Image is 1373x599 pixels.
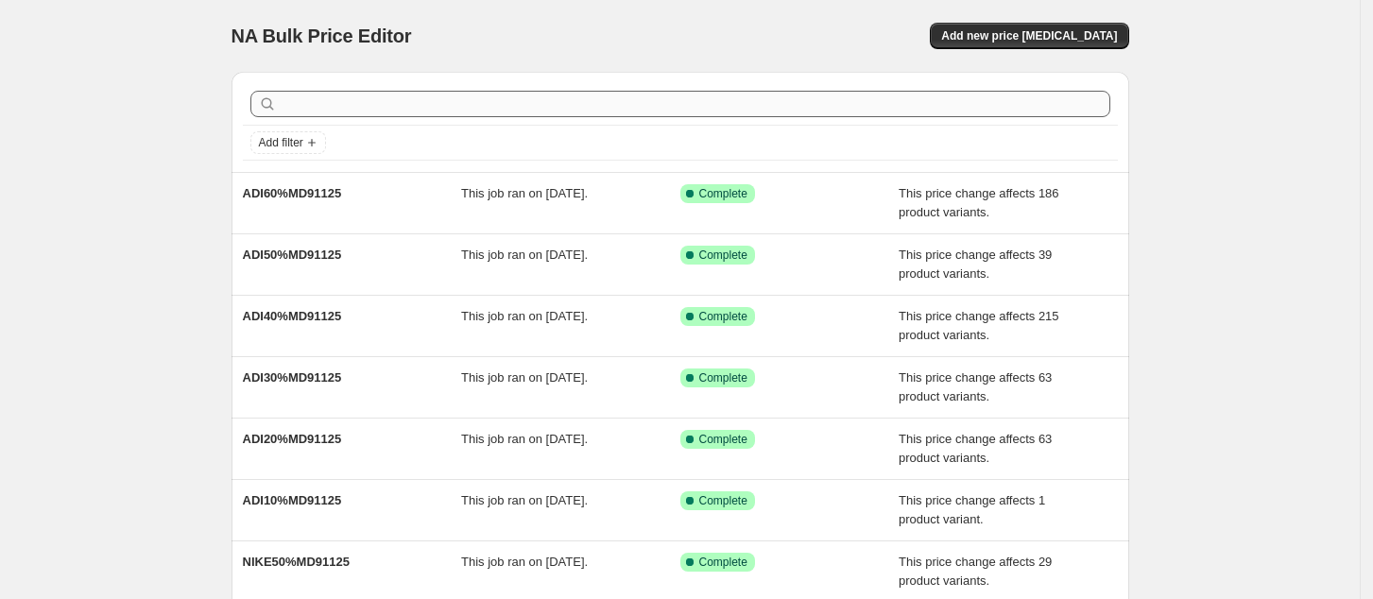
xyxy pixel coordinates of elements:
span: Complete [699,555,747,570]
button: Add filter [250,131,326,154]
span: This price change affects 186 product variants. [899,186,1059,219]
span: ADI40%MD91125 [243,309,342,323]
span: This job ran on [DATE]. [461,555,588,569]
span: Complete [699,248,747,263]
span: ADI10%MD91125 [243,493,342,507]
span: This price change affects 215 product variants. [899,309,1059,342]
span: Complete [699,309,747,324]
span: NA Bulk Price Editor [232,26,412,46]
span: ADI50%MD91125 [243,248,342,262]
span: ADI20%MD91125 [243,432,342,446]
span: Add new price [MEDICAL_DATA] [941,28,1117,43]
span: This job ran on [DATE]. [461,432,588,446]
span: This price change affects 63 product variants. [899,432,1052,465]
span: Complete [699,493,747,508]
button: Add new price [MEDICAL_DATA] [930,23,1128,49]
span: This job ran on [DATE]. [461,186,588,200]
span: Complete [699,186,747,201]
span: This job ran on [DATE]. [461,493,588,507]
span: This price change affects 1 product variant. [899,493,1045,526]
span: Complete [699,370,747,385]
span: ADI60%MD91125 [243,186,342,200]
span: This price change affects 39 product variants. [899,248,1052,281]
span: ADI30%MD91125 [243,370,342,385]
span: This job ran on [DATE]. [461,309,588,323]
span: Add filter [259,135,303,150]
span: NIKE50%MD91125 [243,555,350,569]
span: This job ran on [DATE]. [461,370,588,385]
span: This price change affects 63 product variants. [899,370,1052,403]
span: This job ran on [DATE]. [461,248,588,262]
span: Complete [699,432,747,447]
span: This price change affects 29 product variants. [899,555,1052,588]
